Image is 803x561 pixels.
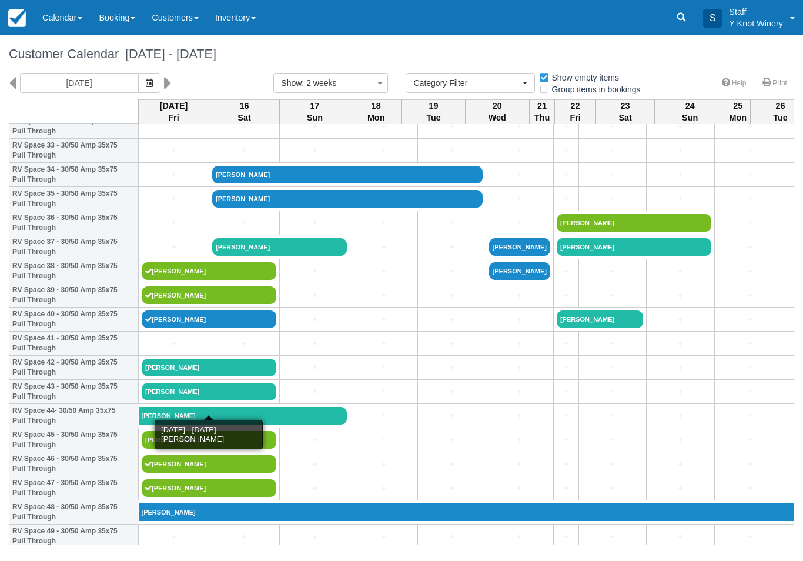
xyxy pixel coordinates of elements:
a: [PERSON_NAME] [142,383,276,400]
th: RV Space 36 - 30/50 Amp 35x75 Pull Through [9,211,139,235]
a: + [421,434,482,446]
a: + [283,530,347,543]
a: + [283,458,347,470]
a: + [421,313,482,326]
a: + [557,145,576,157]
a: + [650,265,711,278]
th: [DATE] Fri [139,99,209,124]
a: + [421,386,482,398]
a: + [489,169,550,181]
a: + [582,530,643,543]
span: Show [281,78,302,88]
a: + [353,530,414,543]
a: + [421,121,482,133]
a: + [489,193,550,205]
a: + [650,386,711,398]
span: Category Filter [413,77,520,89]
a: + [718,434,782,446]
a: + [353,265,414,278]
a: + [557,458,576,470]
a: + [718,265,782,278]
a: + [718,410,782,422]
a: + [353,434,414,446]
th: 21 Thu [529,99,554,124]
a: + [718,386,782,398]
a: + [489,217,550,229]
a: + [421,241,482,253]
a: + [557,289,576,302]
p: Y Knot Winery [729,18,783,29]
th: 19 Tue [402,99,465,124]
img: checkfront-main-nav-mini-logo.png [8,9,26,27]
a: + [489,458,550,470]
a: [PERSON_NAME] [142,431,276,449]
th: 23 Sat [596,99,655,124]
a: + [353,458,414,470]
a: + [489,410,550,422]
a: + [421,265,482,278]
th: RV Space 46 - 30/50 Amp 35x75 Pull Through [9,452,139,476]
a: + [718,169,782,181]
th: RV Space 44- 30/50 Amp 35x75 Pull Through [9,404,139,428]
span: [DATE] - [DATE] [119,46,216,61]
a: + [582,289,643,302]
a: + [283,145,347,157]
th: RV Space 35 - 30/50 Amp 35x75 Pull Through [9,187,139,211]
a: + [489,121,550,133]
button: Show: 2 weeks [273,73,388,93]
a: + [582,362,643,374]
a: + [718,482,782,495]
a: [PERSON_NAME] [212,190,483,208]
a: + [421,338,482,350]
a: + [283,482,347,495]
a: + [650,410,711,422]
p: Staff [729,6,783,18]
a: + [557,482,576,495]
a: + [212,217,276,229]
a: + [718,217,782,229]
a: + [557,530,576,543]
a: + [421,289,482,302]
a: + [421,362,482,374]
a: + [283,265,347,278]
a: Help [715,75,754,92]
span: : 2 weeks [302,78,336,88]
a: + [353,121,414,133]
a: + [142,338,206,350]
a: + [650,289,711,302]
a: + [650,313,711,326]
a: + [142,530,206,543]
th: 16 Sat [209,99,280,124]
a: + [489,289,550,302]
a: + [489,386,550,398]
a: + [489,530,550,543]
a: + [489,482,550,495]
th: 25 Mon [725,99,751,124]
a: + [353,241,414,253]
a: + [582,434,643,446]
a: [PERSON_NAME] [142,286,276,304]
th: 20 Wed [465,99,529,124]
a: + [353,338,414,350]
a: + [489,313,550,326]
a: + [650,145,711,157]
a: + [718,121,782,133]
a: + [283,313,347,326]
th: RV Space 42 - 30/50 Amp 35x75 Pull Through [9,356,139,380]
a: + [283,338,347,350]
button: Category Filter [406,73,535,93]
a: + [142,193,206,205]
a: Print [755,75,794,92]
a: + [421,217,482,229]
th: 18 Mon [350,99,402,124]
a: + [142,145,206,157]
a: + [283,362,347,374]
a: + [142,217,206,229]
a: + [353,362,414,374]
a: + [718,313,782,326]
a: + [142,121,206,133]
a: + [650,121,711,133]
a: + [557,386,576,398]
th: RV Space 33 - 30/50 Amp 35x75 Pull Through [9,139,139,163]
a: + [283,434,347,446]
